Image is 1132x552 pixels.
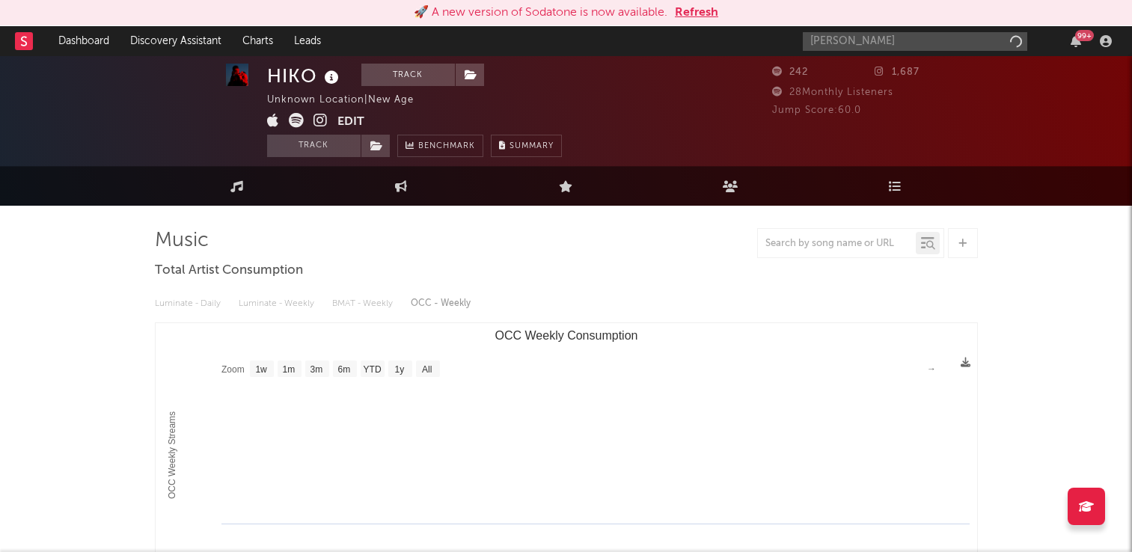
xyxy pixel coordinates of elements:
text: YTD [363,364,381,375]
div: Unknown Location | New Age [267,91,431,109]
input: Search by song name or URL [758,238,916,250]
a: Benchmark [397,135,483,157]
a: Leads [284,26,331,56]
button: Refresh [675,4,718,22]
div: HIKO [267,64,343,88]
button: Track [361,64,455,86]
a: Charts [232,26,284,56]
text: 1y [394,364,404,375]
span: 1,687 [875,67,920,77]
text: 6m [337,364,350,375]
span: Total Artist Consumption [155,262,303,280]
text: Zoom [221,364,245,375]
text: All [421,364,431,375]
text: OCC Weekly Streams [166,411,177,499]
span: 28 Monthly Listeners [772,88,893,97]
button: 99+ [1071,35,1081,47]
text: 1w [255,364,267,375]
span: Summary [510,142,554,150]
div: 99 + [1075,30,1094,41]
a: Dashboard [48,26,120,56]
div: 🚀 A new version of Sodatone is now available. [414,4,667,22]
input: Search for artists [803,32,1027,51]
a: Discovery Assistant [120,26,232,56]
span: 242 [772,67,808,77]
text: 1m [282,364,295,375]
button: Track [267,135,361,157]
text: 3m [310,364,322,375]
text: OCC Weekly Consumption [495,329,637,342]
button: Summary [491,135,562,157]
button: Edit [337,113,364,132]
span: Jump Score: 60.0 [772,105,861,115]
text: → [927,364,936,374]
span: Benchmark [418,138,475,156]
